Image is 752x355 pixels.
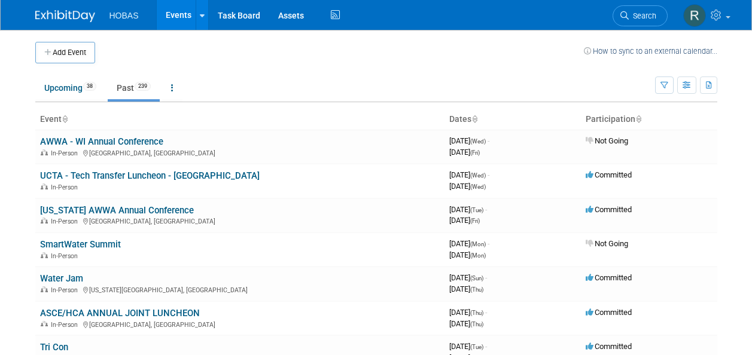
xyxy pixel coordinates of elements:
[41,286,48,292] img: In-Person Event
[470,321,483,328] span: (Thu)
[470,172,486,179] span: (Wed)
[449,136,489,145] span: [DATE]
[108,76,160,99] a: Past239
[41,149,48,155] img: In-Person Event
[449,342,487,351] span: [DATE]
[470,310,483,316] span: (Thu)
[683,4,706,27] img: Rebecca Gonchar
[581,109,717,130] th: Participation
[449,284,483,293] span: [DATE]
[40,136,163,147] a: AWWA - WI Annual Conference
[41,252,48,258] img: In-Person Event
[51,321,81,329] span: In-Person
[35,76,105,99] a: Upcoming38
[449,182,486,191] span: [DATE]
[470,344,483,350] span: (Tue)
[40,273,83,284] a: Water Jam
[470,286,483,293] span: (Thu)
[449,308,487,317] span: [DATE]
[470,149,480,156] span: (Fri)
[488,170,489,179] span: -
[35,10,95,22] img: ExhibitDay
[586,308,632,317] span: Committed
[629,11,656,20] span: Search
[83,82,96,91] span: 38
[51,218,81,225] span: In-Person
[586,136,628,145] span: Not Going
[135,82,151,91] span: 239
[584,47,717,56] a: How to sync to an external calendar...
[470,207,483,213] span: (Tue)
[109,11,139,20] span: HOBAS
[613,5,668,26] a: Search
[40,205,194,216] a: [US_STATE] AWWA Annual Conference
[586,273,632,282] span: Committed
[62,114,68,124] a: Sort by Event Name
[449,216,480,225] span: [DATE]
[41,183,48,189] img: In-Person Event
[449,239,489,248] span: [DATE]
[485,273,487,282] span: -
[449,273,487,282] span: [DATE]
[586,342,632,351] span: Committed
[485,308,487,317] span: -
[586,170,632,179] span: Committed
[449,148,480,157] span: [DATE]
[470,275,483,281] span: (Sun)
[449,250,486,259] span: [DATE]
[41,218,48,224] img: In-Person Event
[51,149,81,157] span: In-Person
[449,170,489,179] span: [DATE]
[40,342,68,353] a: Tri Con
[51,183,81,191] span: In-Person
[586,205,632,214] span: Committed
[35,109,444,130] th: Event
[485,342,487,351] span: -
[449,205,487,214] span: [DATE]
[40,148,440,157] div: [GEOGRAPHIC_DATA], [GEOGRAPHIC_DATA]
[40,239,121,250] a: SmartWater Summit
[40,170,260,181] a: UCTA - Tech Transfer Luncheon - [GEOGRAPHIC_DATA]
[471,114,477,124] a: Sort by Start Date
[470,138,486,145] span: (Wed)
[470,241,486,247] span: (Mon)
[488,136,489,145] span: -
[470,218,480,224] span: (Fri)
[40,216,440,225] div: [GEOGRAPHIC_DATA], [GEOGRAPHIC_DATA]
[40,308,200,319] a: ASCE/HCA ANNUAL JOINT LUNCHEON
[635,114,641,124] a: Sort by Participation Type
[488,239,489,248] span: -
[51,286,81,294] span: In-Person
[444,109,581,130] th: Dates
[40,284,440,294] div: [US_STATE][GEOGRAPHIC_DATA], [GEOGRAPHIC_DATA]
[35,42,95,63] button: Add Event
[41,321,48,327] img: In-Person Event
[51,252,81,260] span: In-Person
[470,183,486,190] span: (Wed)
[586,239,628,248] span: Not Going
[470,252,486,259] span: (Mon)
[40,319,440,329] div: [GEOGRAPHIC_DATA], [GEOGRAPHIC_DATA]
[449,319,483,328] span: [DATE]
[485,205,487,214] span: -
